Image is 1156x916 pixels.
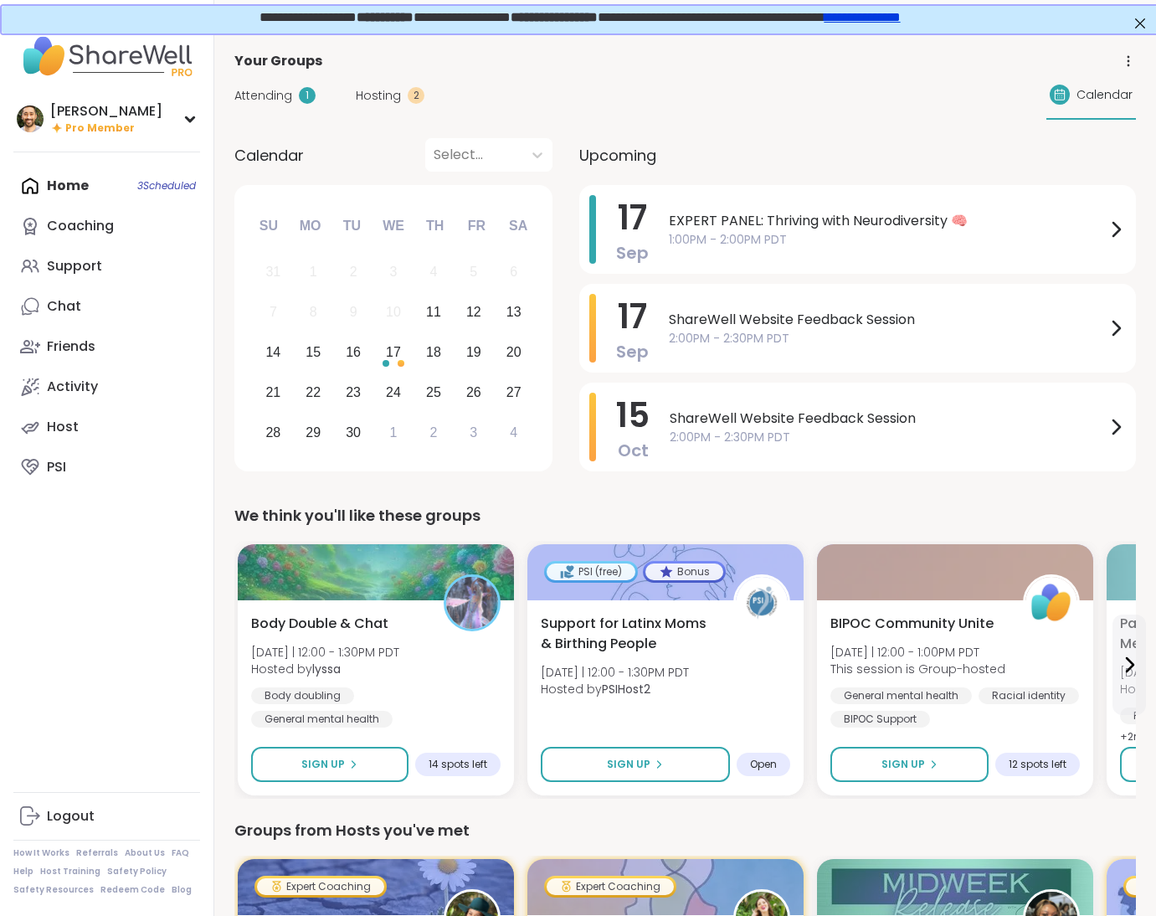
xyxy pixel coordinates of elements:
[234,819,1136,842] div: Groups from Hosts you've met
[306,421,321,444] div: 29
[356,87,401,105] span: Hosting
[455,335,491,371] div: Choose Friday, September 19th, 2025
[496,295,532,331] div: Choose Saturday, September 13th, 2025
[306,381,321,404] div: 22
[466,301,481,323] div: 12
[670,429,1106,446] span: 2:00PM - 2:30PM PDT
[390,260,398,283] div: 3
[429,421,437,444] div: 2
[255,295,291,331] div: Not available Sunday, September 7th, 2025
[47,337,95,356] div: Friends
[47,807,95,826] div: Logout
[416,255,452,291] div: Not available Thursday, September 4th, 2025
[466,381,481,404] div: 26
[265,341,280,363] div: 14
[125,847,165,859] a: About Us
[295,374,331,410] div: Choose Monday, September 22nd, 2025
[455,374,491,410] div: Choose Friday, September 26th, 2025
[386,341,401,363] div: 17
[336,374,372,410] div: Choose Tuesday, September 23rd, 2025
[830,614,994,634] span: BIPOC Community Unite
[541,664,689,681] span: [DATE] | 12:00 - 1:30PM PDT
[251,687,354,704] div: Body doubling
[466,341,481,363] div: 19
[172,884,192,896] a: Blog
[616,241,649,265] span: Sep
[616,340,649,363] span: Sep
[506,381,521,404] div: 27
[750,758,777,771] span: Open
[295,295,331,331] div: Not available Monday, September 8th, 2025
[47,297,81,316] div: Chat
[496,335,532,371] div: Choose Saturday, September 20th, 2025
[346,421,361,444] div: 30
[310,260,317,283] div: 1
[470,260,477,283] div: 5
[416,295,452,331] div: Choose Thursday, September 11th, 2025
[13,27,200,85] img: ShareWell Nav Logo
[830,661,1005,677] span: This session is Group-hosted
[376,414,412,450] div: Choose Wednesday, October 1st, 2025
[234,51,322,71] span: Your Groups
[455,295,491,331] div: Choose Friday, September 12th, 2025
[234,87,292,105] span: Attending
[607,757,650,772] span: Sign Up
[299,87,316,104] div: 1
[1076,86,1133,104] span: Calendar
[333,208,370,244] div: Tu
[669,330,1106,347] span: 2:00PM - 2:30PM PDT
[251,711,393,728] div: General mental health
[408,87,424,104] div: 2
[547,878,674,895] div: Expert Coaching
[429,758,487,771] span: 14 spots left
[13,884,94,896] a: Safety Resources
[13,327,200,367] a: Friends
[446,577,498,629] img: lyssa
[250,208,287,244] div: Su
[376,374,412,410] div: Choose Wednesday, September 24th, 2025
[618,439,649,462] span: Oct
[13,407,200,447] a: Host
[416,374,452,410] div: Choose Thursday, September 25th, 2025
[257,878,384,895] div: Expert Coaching
[830,711,930,728] div: BIPOC Support
[251,747,408,782] button: Sign Up
[429,260,437,283] div: 4
[376,295,412,331] div: Not available Wednesday, September 10th, 2025
[426,341,441,363] div: 18
[253,252,533,452] div: month 2025-09
[350,301,357,323] div: 9
[255,255,291,291] div: Not available Sunday, August 31st, 2025
[107,866,167,877] a: Safety Policy
[736,577,788,629] img: PSIHost2
[310,301,317,323] div: 8
[65,121,135,136] span: Pro Member
[312,661,341,677] b: lyssa
[13,286,200,327] a: Chat
[265,260,280,283] div: 31
[234,144,304,167] span: Calendar
[830,644,1005,661] span: [DATE] | 12:00 - 1:00PM PDT
[47,257,102,275] div: Support
[13,246,200,286] a: Support
[602,681,650,697] b: PSIHost2
[100,884,165,896] a: Redeem Code
[830,747,989,782] button: Sign Up
[306,341,321,363] div: 15
[47,458,66,476] div: PSI
[618,194,647,241] span: 17
[669,211,1106,231] span: EXPERT PANEL: Thriving with Neurodiversity 🧠
[13,796,200,836] a: Logout
[616,392,650,439] span: 15
[541,614,715,654] span: Support for Latinx Moms & Birthing People
[547,563,635,580] div: PSI (free)
[670,409,1106,429] span: ShareWell Website Feedback Session
[496,414,532,450] div: Choose Saturday, October 4th, 2025
[618,293,647,340] span: 17
[13,447,200,487] a: PSI
[455,255,491,291] div: Not available Friday, September 5th, 2025
[255,335,291,371] div: Choose Sunday, September 14th, 2025
[669,231,1106,249] span: 1:00PM - 2:00PM PDT
[251,644,399,661] span: [DATE] | 12:00 - 1:30PM PDT
[265,421,280,444] div: 28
